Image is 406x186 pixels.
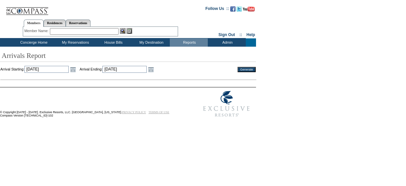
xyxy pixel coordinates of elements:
a: Open the calendar popup. [147,66,155,73]
td: Admin [208,38,246,47]
img: Subscribe to our YouTube Channel [243,7,255,12]
img: Reservations [127,28,132,34]
a: Members [24,20,44,27]
a: Help [246,32,255,37]
td: Reports [170,38,208,47]
div: Member Name: [24,28,50,34]
img: Exclusive Resorts [197,87,256,120]
td: Follow Us :: [205,6,229,14]
img: Follow us on Twitter [237,6,242,12]
td: Arrival Starting: Arrival Ending: [0,66,229,73]
a: Follow us on Twitter [237,8,242,12]
span: :: [240,32,242,37]
a: Sign Out [218,32,235,37]
a: Residences [44,20,66,26]
a: Open the calendar popup. [69,66,77,73]
img: Become our fan on Facebook [230,6,236,12]
a: TERMS OF USE [149,111,169,114]
input: Generate [238,67,256,72]
td: House Bills [94,38,132,47]
td: Concierge Home [11,38,56,47]
img: View [120,28,126,34]
a: Subscribe to our YouTube Channel [243,8,255,12]
td: My Reservations [56,38,94,47]
img: Compass Home [6,2,49,15]
a: Reservations [66,20,91,26]
a: PRIVACY POLICY [122,111,146,114]
td: My Destination [132,38,170,47]
a: Become our fan on Facebook [230,8,236,12]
